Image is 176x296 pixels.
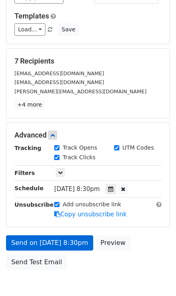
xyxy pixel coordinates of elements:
[14,79,104,85] small: [EMAIL_ADDRESS][DOMAIN_NAME]
[14,100,45,110] a: +4 more
[63,153,96,162] label: Track Clicks
[14,12,49,20] a: Templates
[14,170,35,176] strong: Filters
[136,257,176,296] iframe: Chat Widget
[14,57,162,66] h5: 7 Recipients
[63,144,97,152] label: Track Opens
[58,23,79,36] button: Save
[6,235,93,251] a: Send on [DATE] 8:30pm
[136,257,176,296] div: 聊天小组件
[123,144,154,152] label: UTM Codes
[14,23,45,36] a: Load...
[14,145,41,151] strong: Tracking
[14,131,162,140] h5: Advanced
[54,211,127,218] a: Copy unsubscribe link
[63,200,121,209] label: Add unsubscribe link
[14,88,147,95] small: [PERSON_NAME][EMAIL_ADDRESS][DOMAIN_NAME]
[54,185,100,193] span: [DATE] 8:30pm
[95,235,131,251] a: Preview
[6,255,67,270] a: Send Test Email
[14,201,54,208] strong: Unsubscribe
[14,185,43,191] strong: Schedule
[14,70,104,76] small: [EMAIL_ADDRESS][DOMAIN_NAME]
